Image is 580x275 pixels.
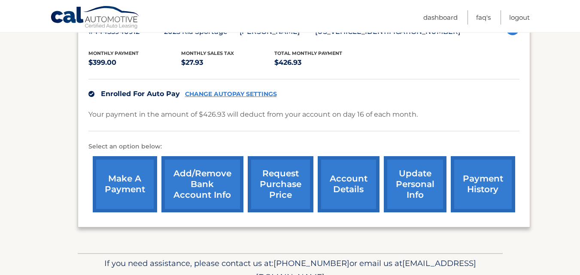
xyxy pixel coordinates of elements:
[50,6,140,30] a: Cal Automotive
[509,10,530,24] a: Logout
[181,57,274,69] p: $27.93
[88,57,182,69] p: $399.00
[273,258,349,268] span: [PHONE_NUMBER]
[181,50,234,56] span: Monthly sales Tax
[318,156,380,212] a: account details
[161,156,243,212] a: Add/Remove bank account info
[451,156,515,212] a: payment history
[88,142,519,152] p: Select an option below:
[384,156,446,212] a: update personal info
[274,57,367,69] p: $426.93
[185,91,277,98] a: CHANGE AUTOPAY SETTINGS
[93,156,157,212] a: make a payment
[101,90,180,98] span: Enrolled For Auto Pay
[274,50,342,56] span: Total Monthly Payment
[88,109,418,121] p: Your payment in the amount of $426.93 will deduct from your account on day 16 of each month.
[248,156,313,212] a: request purchase price
[423,10,458,24] a: Dashboard
[88,50,139,56] span: Monthly Payment
[88,91,94,97] img: check.svg
[476,10,491,24] a: FAQ's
